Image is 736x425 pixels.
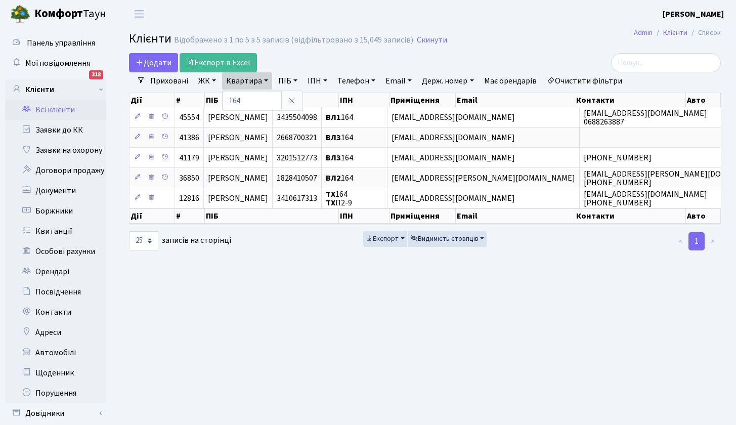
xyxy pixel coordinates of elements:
a: Квартира [222,72,272,90]
button: Видимість стовпців [408,231,487,247]
a: Панель управління [5,33,106,53]
a: Автомобілі [5,343,106,363]
b: ВЛ3 [326,132,341,143]
a: Щоденник [5,363,106,383]
th: Email [456,208,575,224]
select: записів на сторінці [129,231,158,250]
div: Відображено з 1 по 5 з 5 записів (відфільтровано з 15,045 записів). [174,35,415,45]
a: Боржники [5,201,106,221]
span: 1828410507 [277,173,317,184]
span: [EMAIL_ADDRESS][DOMAIN_NAME] [PHONE_NUMBER] [584,189,707,208]
a: Квитанції [5,221,106,241]
a: Клієнти [663,27,687,38]
span: 3410617313 [277,193,317,204]
th: Email [456,93,575,107]
li: Список [687,27,721,38]
a: ЖК [194,72,220,90]
a: Експорт в Excel [180,53,257,72]
span: [PERSON_NAME] [208,193,268,204]
button: Експорт [363,231,407,247]
a: Клієнти [5,79,106,100]
span: [EMAIL_ADDRESS][DOMAIN_NAME] [392,112,515,123]
a: Додати [129,53,178,72]
a: Заявки до КК [5,120,106,140]
th: # [175,208,205,224]
b: ТХ [326,197,335,208]
a: Має орендарів [480,72,541,90]
a: Admin [634,27,653,38]
th: ПІБ [205,93,339,107]
span: Клієнти [129,30,171,48]
span: [PERSON_NAME] [208,173,268,184]
a: Телефон [333,72,379,90]
a: Документи [5,181,106,201]
span: [EMAIL_ADDRESS][PERSON_NAME][DOMAIN_NAME] [392,173,575,184]
span: 41179 [179,152,199,163]
b: ТХ [326,189,335,200]
b: ВЛ3 [326,152,341,163]
span: 36850 [179,173,199,184]
span: 41386 [179,132,199,143]
th: Приміщення [389,93,456,107]
th: ПІБ [205,208,339,224]
a: Орендарі [5,262,106,282]
a: Очистити фільтри [543,72,626,90]
span: 3435504098 [277,112,317,123]
th: Приміщення [389,208,456,224]
a: Адреси [5,322,106,343]
span: Мої повідомлення [25,58,90,69]
a: Довідники [5,403,106,423]
nav: breadcrumb [619,22,736,44]
a: Приховані [146,72,192,90]
span: 45554 [179,112,199,123]
a: Порушення [5,383,106,403]
a: Скинути [417,35,447,45]
span: [PERSON_NAME] [208,152,268,163]
span: [EMAIL_ADDRESS][DOMAIN_NAME] [392,152,515,163]
a: Держ. номер [418,72,478,90]
b: ВЛ2 [326,173,341,184]
span: 164 [326,173,353,184]
a: Всі клієнти [5,100,106,120]
button: Переключити навігацію [126,6,152,22]
th: Контакти [575,93,686,107]
th: ІПН [339,93,389,107]
th: Дії [129,208,175,224]
span: 164 [326,112,353,123]
a: ПІБ [274,72,301,90]
span: Видимість стовпців [411,234,479,244]
span: Таун [34,6,106,23]
b: Комфорт [34,6,83,22]
span: Панель управління [27,37,95,49]
a: Мої повідомлення318 [5,53,106,73]
span: Експорт [366,234,399,244]
span: [PERSON_NAME] [208,112,268,123]
span: [EMAIL_ADDRESS][DOMAIN_NAME] [392,132,515,143]
a: [PERSON_NAME] [663,8,724,20]
b: ВЛ1 [326,112,341,123]
span: 3201512773 [277,152,317,163]
a: Email [381,72,416,90]
span: [EMAIL_ADDRESS][DOMAIN_NAME] 0688263887 [584,108,707,127]
a: Особові рахунки [5,241,106,262]
div: 318 [89,70,103,79]
span: [EMAIL_ADDRESS][DOMAIN_NAME] [392,193,515,204]
a: Договори продажу [5,160,106,181]
input: Пошук... [611,53,721,72]
span: 12816 [179,193,199,204]
a: Контакти [5,302,106,322]
a: 1 [688,232,705,250]
span: 2668700321 [277,132,317,143]
span: Додати [136,57,171,68]
img: logo.png [10,4,30,24]
th: Дії [129,93,175,107]
span: 164 П2-9 [326,189,352,208]
th: ІПН [339,208,389,224]
th: # [175,93,205,107]
b: [PERSON_NAME] [663,9,724,20]
a: ІПН [304,72,331,90]
th: Авто [686,208,721,224]
span: 164 [326,132,353,143]
a: Посвідчення [5,282,106,302]
label: записів на сторінці [129,231,231,250]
